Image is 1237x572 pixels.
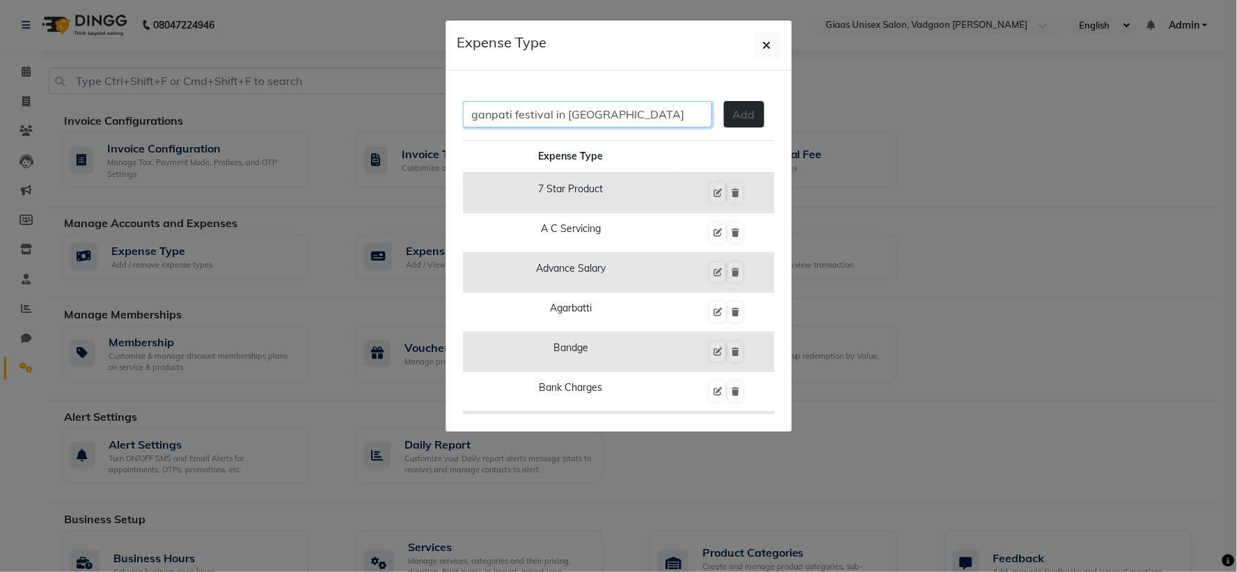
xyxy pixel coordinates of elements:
[463,173,679,213] td: 7 Star Product
[463,293,679,332] td: Agarbatti
[463,253,679,293] td: Advance Salary
[733,107,755,121] span: Add
[463,141,679,173] th: Expense Type
[463,101,712,127] input: Enter New Expense Type
[463,412,679,451] td: Battery Cell
[463,332,679,372] td: Bandge
[457,32,547,53] h5: Expense Type
[463,213,679,253] td: A C Servicing
[463,372,679,412] td: Bank Charges
[724,101,764,127] button: Add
